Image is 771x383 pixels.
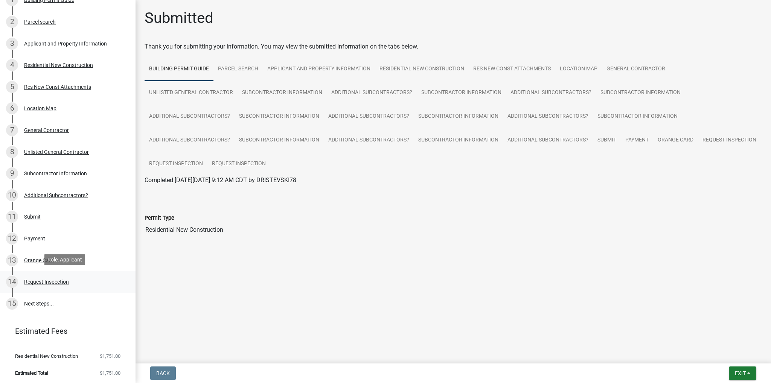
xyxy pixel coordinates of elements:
a: Request Inspection [145,152,207,176]
div: Submit [24,214,41,219]
a: Subcontractor Information [596,81,685,105]
a: Additional Subcontractors? [324,128,414,152]
div: Res New Const Attachments [24,84,91,90]
a: Additional Subcontractors? [503,105,593,129]
div: 9 [6,167,18,179]
a: Residential New Construction [375,57,469,81]
a: Applicant and Property Information [263,57,375,81]
span: Residential New Construction [15,354,78,359]
div: 2 [6,16,18,28]
span: Completed [DATE][DATE] 9:12 AM CDT by DRISTEVSKI78 [145,176,296,184]
a: Additional Subcontractors? [503,128,593,152]
div: 12 [6,233,18,245]
a: Additional Subcontractors? [145,128,235,152]
div: Thank you for submitting your information. You may view the submitted information on the tabs below. [145,42,762,51]
span: Estimated Total [15,371,48,375]
a: Request Inspection [698,128,761,152]
a: General Contractor [602,57,670,81]
a: Subcontractor Information [238,81,327,105]
a: Additional Subcontractors? [145,105,235,129]
button: Back [150,366,176,380]
div: 11 [6,211,18,223]
a: Location Map [555,57,602,81]
a: Unlisted General Contractor [145,81,238,105]
a: Subcontractor Information [593,105,682,129]
div: Subcontractor Information [24,171,87,176]
div: 4 [6,59,18,71]
div: 3 [6,38,18,50]
span: $1,751.00 [100,354,120,359]
a: Estimated Fees [6,324,123,339]
a: Payment [621,128,653,152]
a: Additional Subcontractors? [327,81,417,105]
div: 15 [6,298,18,310]
div: Applicant and Property Information [24,41,107,46]
a: Res New Const Attachments [469,57,555,81]
div: Location Map [24,106,56,111]
div: Orange Card [24,258,54,263]
a: Orange Card [653,128,698,152]
label: Permit Type [145,216,174,221]
div: Request Inspection [24,279,69,284]
a: Subcontractor Information [414,128,503,152]
div: 6 [6,102,18,114]
div: 14 [6,276,18,288]
div: General Contractor [24,128,69,133]
h1: Submitted [145,9,213,27]
span: $1,751.00 [100,371,120,375]
a: Additional Subcontractors? [506,81,596,105]
div: 8 [6,146,18,158]
div: Payment [24,236,45,241]
div: Additional Subcontractors? [24,193,88,198]
div: Role: Applicant [44,254,85,265]
button: Exit [729,366,756,380]
div: 10 [6,189,18,201]
a: Subcontractor Information [417,81,506,105]
span: Back [156,370,170,376]
div: 13 [6,254,18,266]
a: Parcel search [213,57,263,81]
div: Parcel search [24,19,56,24]
a: Building Permit Guide [145,57,213,81]
div: Unlisted General Contractor [24,149,89,155]
div: Residential New Construction [24,62,93,68]
a: Request Inspection [207,152,270,176]
div: 5 [6,81,18,93]
a: Subcontractor Information [414,105,503,129]
span: Exit [735,370,746,376]
a: Subcontractor Information [235,105,324,129]
div: 7 [6,124,18,136]
a: Subcontractor Information [235,128,324,152]
a: Submit [593,128,621,152]
a: Additional Subcontractors? [324,105,414,129]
